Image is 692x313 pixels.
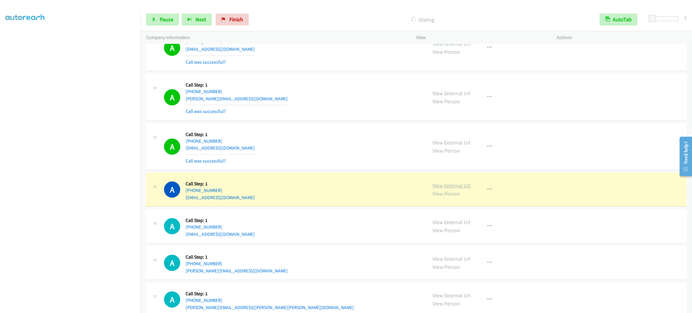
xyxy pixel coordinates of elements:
a: [PHONE_NUMBER] [186,138,222,144]
a: View External Url [432,255,471,262]
p: View [416,34,546,41]
h5: Call Step: 1 [186,217,255,223]
span: Finish [229,16,243,23]
a: Call was successful? [186,59,226,65]
h1: A [164,255,180,271]
a: [PHONE_NUMBER] [186,89,222,94]
a: [EMAIL_ADDRESS][DOMAIN_NAME] [186,231,255,237]
a: View Person [432,48,460,55]
h1: A [164,218,180,234]
p: Actions [557,34,687,41]
a: Pause [146,14,179,26]
button: Next [182,14,212,26]
a: View Person [432,300,460,307]
h1: A [164,89,180,105]
a: My Lists [5,14,23,21]
a: View Person [432,263,460,270]
a: View External Url [432,139,471,146]
p: Company Information [146,34,405,41]
a: View External Url [432,90,471,97]
a: [EMAIL_ADDRESS][DOMAIN_NAME] [186,145,255,151]
a: [PERSON_NAME][EMAIL_ADDRESS][DOMAIN_NAME] [186,96,288,102]
button: AutoTab [599,14,637,26]
h5: Call Step: 1 [186,181,255,187]
h5: Call Step: 1 [186,82,288,88]
p: Dialing [257,16,589,24]
h5: Call Step: 1 [186,132,255,138]
a: [EMAIL_ADDRESS][DOMAIN_NAME] [186,46,255,52]
a: [PHONE_NUMBER] [186,297,222,303]
iframe: Resource Center [675,132,692,180]
a: View External Url [432,219,471,226]
a: View Person [432,190,460,197]
h1: A [164,291,180,308]
span: Pause [160,16,173,23]
a: [PERSON_NAME][EMAIL_ADDRESS][DOMAIN_NAME] [186,268,288,274]
a: [EMAIL_ADDRESS][DOMAIN_NAME] [186,195,255,200]
a: Call was successful? [186,108,226,114]
a: View External Url [432,182,471,189]
h1: A [164,40,180,56]
a: View Person [432,98,460,105]
a: Finish [216,14,249,26]
span: Next [196,16,206,23]
div: The call is yet to be attempted [164,218,180,234]
a: View External Url [432,40,471,47]
a: [PHONE_NUMBER] [186,261,222,266]
a: Call was successful? [186,158,226,164]
div: The call is yet to be attempted [164,291,180,308]
h1: A [164,181,180,198]
a: View Person [432,147,460,154]
a: View Person [432,227,460,234]
h5: Call Step: 1 [186,254,288,260]
iframe: To enrich screen reader interactions, please activate Accessibility in Grammarly extension settings [5,27,141,312]
div: 1 [684,14,687,22]
a: [PHONE_NUMBER] [186,224,222,230]
div: The call is yet to be attempted [164,255,180,271]
a: [PHONE_NUMBER] [186,187,222,193]
h5: Call Step: 1 [186,291,354,297]
h1: A [164,138,180,155]
a: View External Url [432,292,471,299]
a: [PERSON_NAME][EMAIL_ADDRESS][PERSON_NAME][PERSON_NAME][DOMAIN_NAME] [186,305,354,310]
